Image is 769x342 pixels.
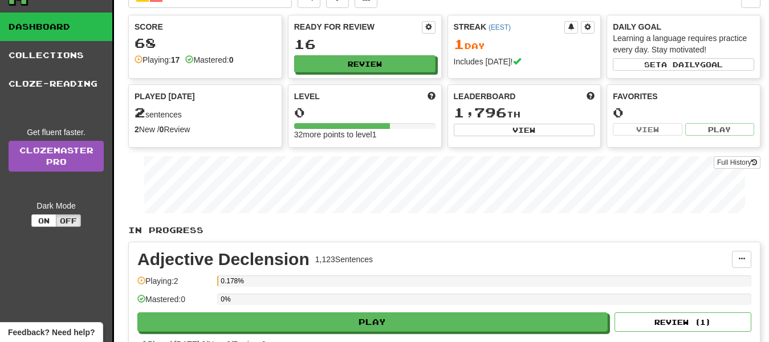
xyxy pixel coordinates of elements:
div: 0 [613,105,754,120]
button: On [31,214,56,227]
span: a daily [661,60,700,68]
a: (EEST) [489,23,511,31]
button: View [613,123,682,136]
a: ClozemasterPro [9,141,104,172]
div: 1,123 Sentences [315,254,373,265]
div: sentences [135,105,276,120]
strong: 17 [171,55,180,64]
div: Mastered: 0 [137,294,211,312]
div: Streak [454,21,565,32]
button: Play [685,123,754,136]
strong: 0 [229,55,234,64]
button: Review [294,55,436,72]
button: Off [56,214,81,227]
div: Mastered: [185,54,233,66]
button: Full History [714,156,760,169]
div: Favorites [613,91,754,102]
div: Ready for Review [294,21,422,32]
div: Learning a language requires practice every day. Stay motivated! [613,32,754,55]
span: 1,796 [454,104,507,120]
strong: 0 [160,125,164,134]
span: Leaderboard [454,91,516,102]
div: 32 more points to level 1 [294,129,436,140]
div: Playing: [135,54,180,66]
div: Adjective Declension [137,251,310,268]
div: 16 [294,37,436,51]
div: Get fluent faster. [9,127,104,138]
span: Played [DATE] [135,91,195,102]
div: Playing: 2 [137,275,211,294]
button: View [454,124,595,136]
p: In Progress [128,225,760,236]
div: Dark Mode [9,200,104,211]
div: Daily Goal [613,21,754,32]
div: New / Review [135,124,276,135]
button: Seta dailygoal [613,58,754,71]
div: 68 [135,36,276,50]
span: Open feedback widget [8,327,95,338]
div: Includes [DATE]! [454,56,595,67]
div: Day [454,37,595,52]
span: This week in points, UTC [587,91,595,102]
span: 2 [135,104,145,120]
span: 1 [454,36,465,52]
button: Play [137,312,608,332]
div: Score [135,21,276,32]
div: th [454,105,595,120]
strong: 2 [135,125,139,134]
button: Review (1) [615,312,751,332]
div: 0 [294,105,436,120]
span: Score more points to level up [428,91,436,102]
span: Level [294,91,320,102]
